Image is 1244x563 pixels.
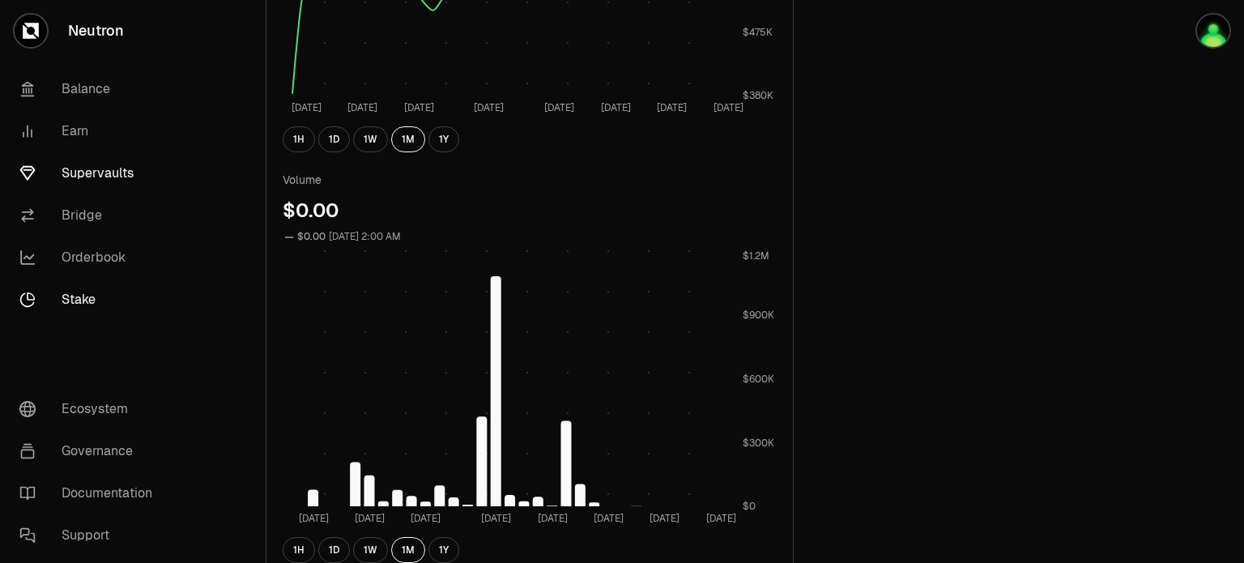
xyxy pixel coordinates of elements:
button: 1W [353,126,388,152]
tspan: $900K [743,309,774,322]
tspan: [DATE] [299,512,329,525]
tspan: $600K [743,373,774,386]
a: Ecosystem [6,388,175,430]
a: Stake [6,279,175,321]
tspan: [DATE] [347,101,377,114]
tspan: [DATE] [650,512,680,525]
div: [DATE] 2:00 AM [329,228,401,246]
button: 1H [283,126,315,152]
tspan: [DATE] [355,512,385,525]
tspan: [DATE] [481,512,511,525]
button: 1W [353,537,388,563]
button: 1H [283,537,315,563]
a: Documentation [6,472,175,514]
button: 1D [318,537,350,563]
button: 1D [318,126,350,152]
tspan: [DATE] [594,512,624,525]
button: 1Y [428,537,459,563]
button: 1M [391,537,425,563]
img: TOP!!! [1197,15,1229,47]
tspan: $475K [743,26,773,39]
a: Balance [6,68,175,110]
a: Support [6,514,175,557]
tspan: [DATE] [601,101,631,114]
a: Orderbook [6,237,175,279]
tspan: [DATE] [714,101,743,114]
tspan: [DATE] [544,101,574,114]
tspan: [DATE] [292,101,322,114]
p: Volume [283,172,777,188]
tspan: [DATE] [538,512,568,525]
button: 1M [391,126,425,152]
tspan: [DATE] [411,512,441,525]
tspan: $380K [743,89,773,102]
tspan: [DATE] [706,512,736,525]
tspan: $0 [743,500,756,513]
a: Bridge [6,194,175,237]
div: $0.00 [297,228,326,246]
a: Governance [6,430,175,472]
a: Supervaults [6,152,175,194]
tspan: [DATE] [657,101,687,114]
tspan: $300K [743,437,774,450]
tspan: $1.2M [743,250,769,262]
tspan: [DATE] [404,101,434,114]
a: Earn [6,110,175,152]
button: 1Y [428,126,459,152]
tspan: [DATE] [474,101,504,114]
div: $0.00 [283,198,777,224]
